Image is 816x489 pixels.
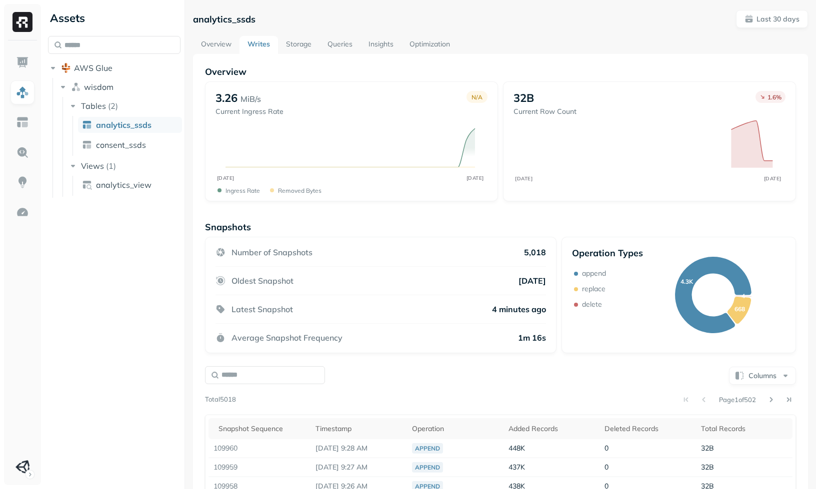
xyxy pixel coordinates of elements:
p: delete [582,300,602,309]
tspan: [DATE] [216,175,234,181]
img: view [82,180,92,190]
text: 4.3K [680,278,693,285]
a: Optimization [401,36,458,54]
p: 4 minutes ago [492,304,546,314]
span: Tables [81,101,106,111]
p: Latest Snapshot [231,304,293,314]
p: Operation Types [572,247,643,259]
div: Timestamp [315,424,402,434]
span: 448K [508,444,525,453]
p: Ingress Rate [225,187,260,194]
p: Last 30 days [756,14,799,24]
span: analytics_ssds [96,120,151,130]
p: 32B [513,91,534,105]
p: 5,018 [524,247,546,257]
div: append [412,443,443,454]
span: 0 [604,444,608,453]
span: consent_ssds [96,140,146,150]
img: root [61,63,71,73]
div: Snapshot Sequence [218,424,305,434]
img: Ryft [12,12,32,32]
span: analytics_view [96,180,151,190]
img: Query Explorer [16,146,29,159]
td: 109959 [208,458,310,477]
p: 1.6 % [767,93,781,101]
div: Total Records [701,424,787,434]
button: wisdom [58,79,181,95]
a: consent_ssds [78,137,182,153]
button: Views(1) [68,158,181,174]
a: Writes [239,36,278,54]
span: AWS Glue [74,63,112,73]
div: append [412,462,443,473]
img: Asset Explorer [16,116,29,129]
p: Page 1 of 502 [719,395,756,404]
p: 3.26 [215,91,237,105]
td: 109960 [208,439,310,458]
img: Unity [15,460,29,474]
p: 1m 16s [518,333,546,343]
a: Storage [278,36,319,54]
span: 437K [508,463,525,472]
div: Assets [48,10,180,26]
div: Deleted Records [604,424,691,434]
p: ( 1 ) [106,161,116,171]
p: Aug 28, 2025 9:27 AM [315,463,402,472]
tspan: [DATE] [515,175,532,181]
p: Oldest Snapshot [231,276,293,286]
p: Current Ingress Rate [215,107,283,116]
img: Insights [16,176,29,189]
span: 32B [701,463,714,472]
img: table [82,140,92,150]
a: Overview [193,36,239,54]
img: Assets [16,86,29,99]
p: Removed bytes [278,187,321,194]
p: analytics_ssds [193,13,255,25]
a: Insights [360,36,401,54]
p: Overview [205,66,796,77]
tspan: [DATE] [764,175,781,181]
p: append [582,269,606,278]
p: N/A [471,93,482,101]
p: MiB/s [240,93,261,105]
span: wisdom [84,82,113,92]
p: Total 5018 [205,395,236,405]
div: Added Records [508,424,595,434]
text: 4 [741,292,745,300]
button: Tables(2) [68,98,181,114]
p: ( 2 ) [108,101,118,111]
button: AWS Glue [48,60,180,76]
img: table [82,120,92,130]
p: [DATE] [518,276,546,286]
a: analytics_view [78,177,182,193]
img: namespace [71,82,81,92]
img: Optimization [16,206,29,219]
p: Aug 28, 2025 9:28 AM [315,444,402,453]
p: Number of Snapshots [231,247,312,257]
p: Snapshots [205,221,251,233]
span: 32B [701,444,714,453]
p: Current Row Count [513,107,576,116]
a: analytics_ssds [78,117,182,133]
p: Average Snapshot Frequency [231,333,342,343]
button: Last 30 days [736,10,808,28]
img: Dashboard [16,56,29,69]
div: Operation [412,424,498,434]
span: Views [81,161,104,171]
p: replace [582,284,605,294]
button: Columns [729,367,796,385]
span: 0 [604,463,608,472]
tspan: [DATE] [466,175,483,181]
a: Queries [319,36,360,54]
text: 668 [734,305,745,313]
